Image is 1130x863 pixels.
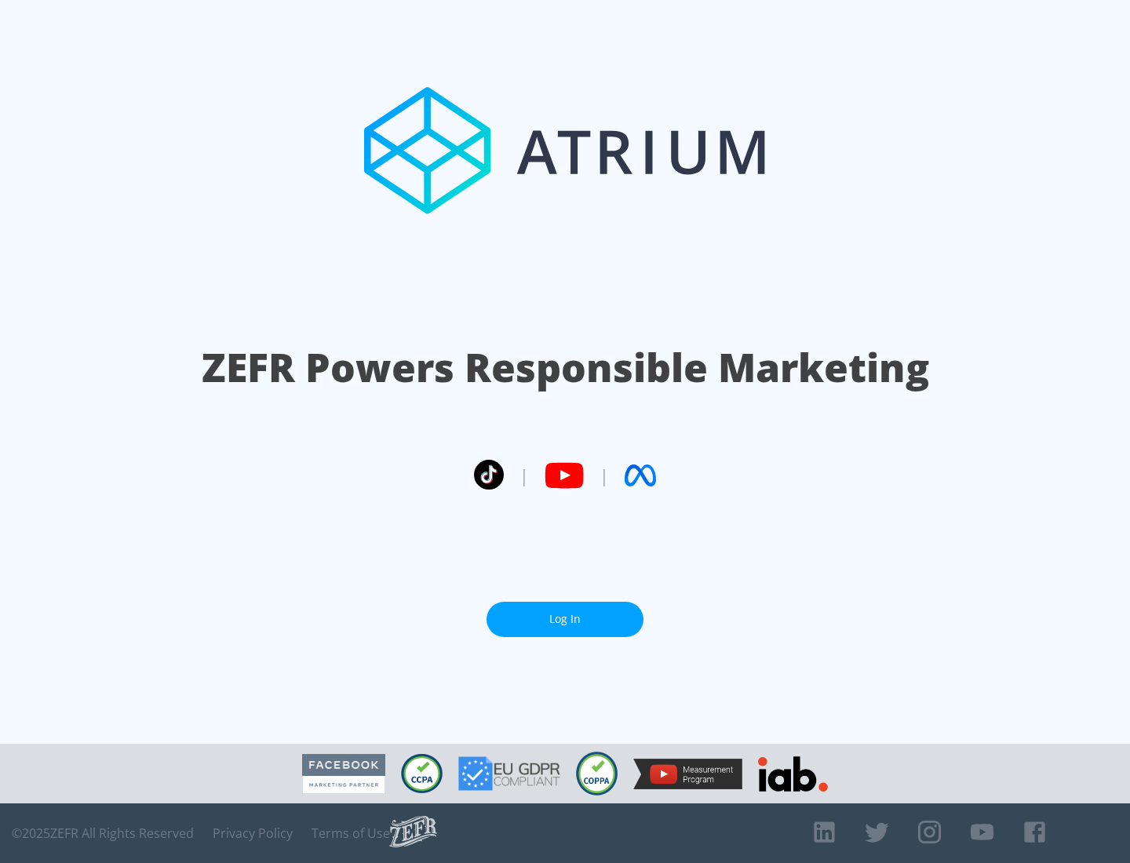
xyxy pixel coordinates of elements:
span: © 2025 ZEFR All Rights Reserved [12,825,194,841]
span: | [519,464,529,487]
img: IAB [758,756,828,792]
img: GDPR Compliant [458,756,560,791]
img: YouTube Measurement Program [633,759,742,789]
span: | [600,464,609,487]
a: Log In [487,602,643,637]
img: CCPA Compliant [401,754,443,793]
a: Terms of Use [312,825,390,841]
a: Privacy Policy [213,825,293,841]
img: COPPA Compliant [576,752,618,796]
h1: ZEFR Powers Responsible Marketing [202,340,929,395]
img: Facebook Marketing Partner [302,754,385,794]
